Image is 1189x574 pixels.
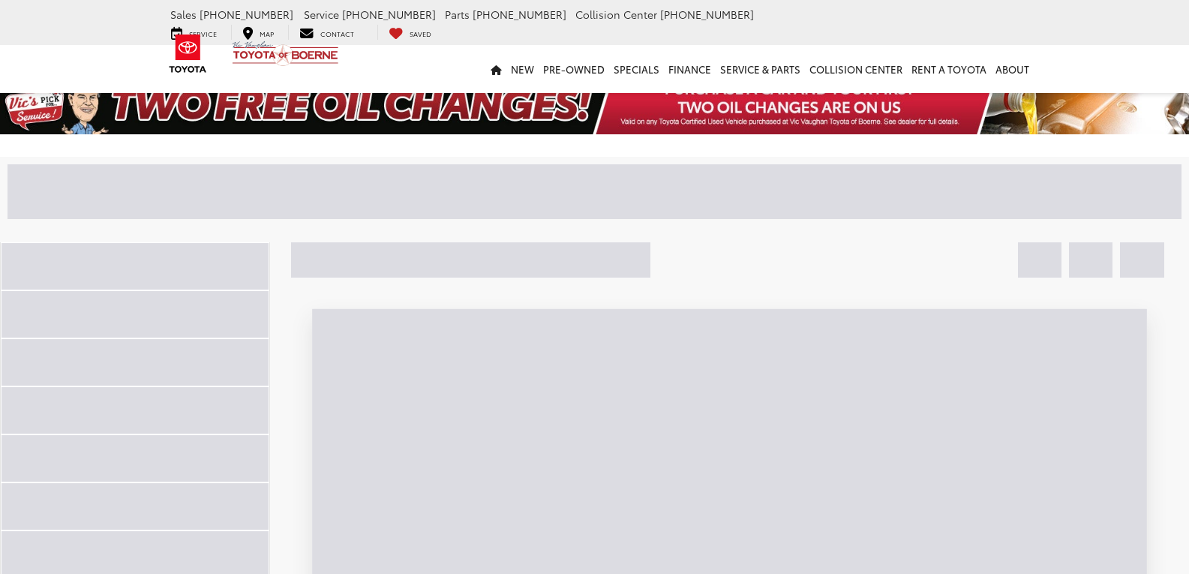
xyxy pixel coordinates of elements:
img: Vic Vaughan Toyota of Boerne [232,41,339,67]
a: About [991,45,1034,93]
a: Map [231,25,285,40]
a: Pre-Owned [539,45,609,93]
a: Home [486,45,506,93]
a: Specials [609,45,664,93]
a: Service & Parts: Opens in a new tab [716,45,805,93]
span: [PHONE_NUMBER] [660,7,754,22]
a: Collision Center [805,45,907,93]
span: [PHONE_NUMBER] [473,7,566,22]
span: Parts [445,7,470,22]
span: [PHONE_NUMBER] [342,7,436,22]
a: Finance [664,45,716,93]
a: New [506,45,539,93]
a: Rent a Toyota [907,45,991,93]
a: Contact [288,25,365,40]
a: Service [160,25,228,40]
span: Collision Center [575,7,657,22]
img: Toyota [160,29,216,78]
a: My Saved Vehicles [377,25,443,40]
span: Service [304,7,339,22]
span: [PHONE_NUMBER] [200,7,293,22]
span: Sales [170,7,197,22]
span: Saved [410,29,431,38]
